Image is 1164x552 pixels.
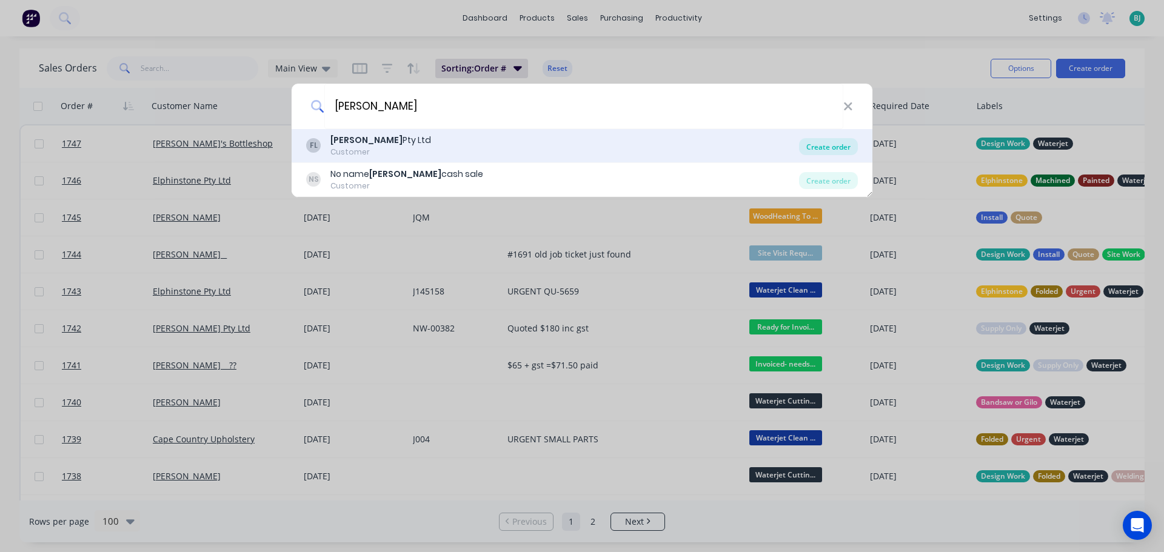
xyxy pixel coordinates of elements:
div: Customer [330,181,483,191]
input: Enter a customer name to create a new order... [324,84,843,129]
b: [PERSON_NAME] [330,134,403,146]
div: Open Intercom Messenger [1123,511,1152,540]
div: FL [306,138,321,153]
div: Create order [799,138,858,155]
b: [PERSON_NAME] [369,168,441,180]
div: NS [306,172,321,187]
div: Customer [330,147,431,158]
div: Pty Ltd [330,134,431,147]
div: No name cash sale [330,168,483,181]
div: Create order [799,172,858,189]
